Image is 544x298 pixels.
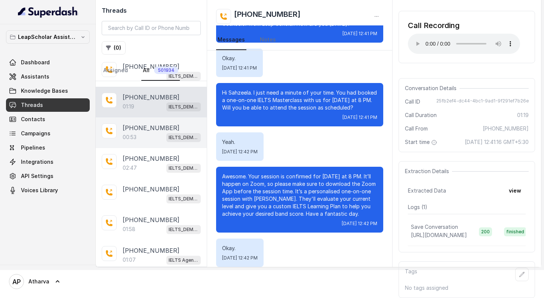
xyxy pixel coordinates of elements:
[405,85,460,92] span: Conversation Details
[123,256,136,264] p: 01:07
[216,30,246,50] a: Messages
[222,255,258,261] span: [DATE] 12:42 PM
[6,155,90,169] a: Integrations
[504,227,526,236] span: finished
[6,184,90,197] a: Voices Library
[21,172,53,180] span: API Settings
[102,21,201,35] input: Search by Call ID or Phone Number
[222,55,257,62] p: Okay.
[102,61,129,81] a: Assigned
[102,41,126,55] button: (0)
[123,225,135,233] p: 01:58
[21,87,68,95] span: Knowledge Bases
[21,73,49,80] span: Assistants
[6,84,90,98] a: Knowledge Bases
[405,125,428,132] span: Call From
[479,227,492,236] span: 200
[6,141,90,154] a: Pipelines
[12,278,21,286] text: AP
[169,134,199,141] p: IELTS_DEMO_gk (agent 1)
[216,30,383,50] nav: Tabs
[154,67,178,74] span: 501934
[408,34,520,54] audio: Your browser does not support the audio element.
[6,56,90,69] a: Dashboard
[123,133,136,141] p: 00:53
[222,138,258,146] p: Yeah.
[21,158,53,166] span: Integrations
[18,33,78,42] p: LeapScholar Assistant
[222,173,377,218] p: Awesome. Your session is confirmed for [DATE] at 8 PM. It’ll happen on Zoom, so please make sure ...
[21,187,58,194] span: Voices Library
[405,268,417,281] p: Tags
[123,215,179,224] p: [PHONE_NUMBER]
[408,20,520,31] div: Call Recording
[21,130,50,137] span: Campaigns
[408,203,526,211] p: Logs ( 1 )
[222,65,257,71] span: [DATE] 12:41 PM
[436,98,529,105] span: 25fb2ef4-dc44-4bc1-9ad1-9f291ef7b26e
[21,59,50,66] span: Dashboard
[405,138,439,146] span: Start time
[28,278,49,285] span: Atharva
[123,164,137,172] p: 02:47
[342,114,377,120] span: [DATE] 12:41 PM
[169,165,199,172] p: IELTS_DEMO_gk (agent 1)
[6,98,90,112] a: Threads
[234,9,301,24] h2: [PHONE_NUMBER]
[405,111,437,119] span: Call Duration
[21,144,45,151] span: Pipelines
[222,149,258,155] span: [DATE] 12:42 PM
[123,185,179,194] p: [PHONE_NUMBER]
[6,271,90,292] a: Atharva
[222,89,377,111] p: Hi Sahzeela. I just need a minute of your time. You had booked a one-on-one IELTS Masterclass wit...
[342,221,377,227] span: [DATE] 12:42 PM
[405,168,452,175] span: Extraction Details
[222,245,258,252] p: Okay.
[504,184,526,197] button: view
[408,187,446,194] span: Extracted Data
[123,154,179,163] p: [PHONE_NUMBER]
[123,93,179,102] p: [PHONE_NUMBER]
[405,98,420,105] span: Call ID
[6,169,90,183] a: API Settings
[21,116,45,123] span: Contacts
[6,113,90,126] a: Contacts
[465,138,529,146] span: [DATE] 12:41:16 GMT+5:30
[141,61,180,81] a: All501934
[405,284,529,292] p: No tags assigned
[123,123,179,132] p: [PHONE_NUMBER]
[6,127,90,140] a: Campaigns
[258,30,277,50] a: Notes
[169,226,199,233] p: IELTS_DEMO_gk (agent 1)
[6,70,90,83] a: Assistants
[169,195,199,203] p: IELTS_DEMO_gk (agent 1)
[123,103,134,110] p: 01:19
[123,246,179,255] p: [PHONE_NUMBER]
[483,125,529,132] span: [PHONE_NUMBER]
[18,6,78,18] img: light.svg
[411,232,467,238] span: [URL][DOMAIN_NAME]
[102,6,201,15] h2: Threads
[6,30,90,44] button: LeapScholar Assistant
[102,61,201,81] nav: Tabs
[21,101,43,109] span: Threads
[169,103,199,111] p: IELTS_DEMO_gk (agent 1)
[517,111,529,119] span: 01:19
[169,256,199,264] p: IELTS Agent 2
[411,223,458,231] p: Save Conversation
